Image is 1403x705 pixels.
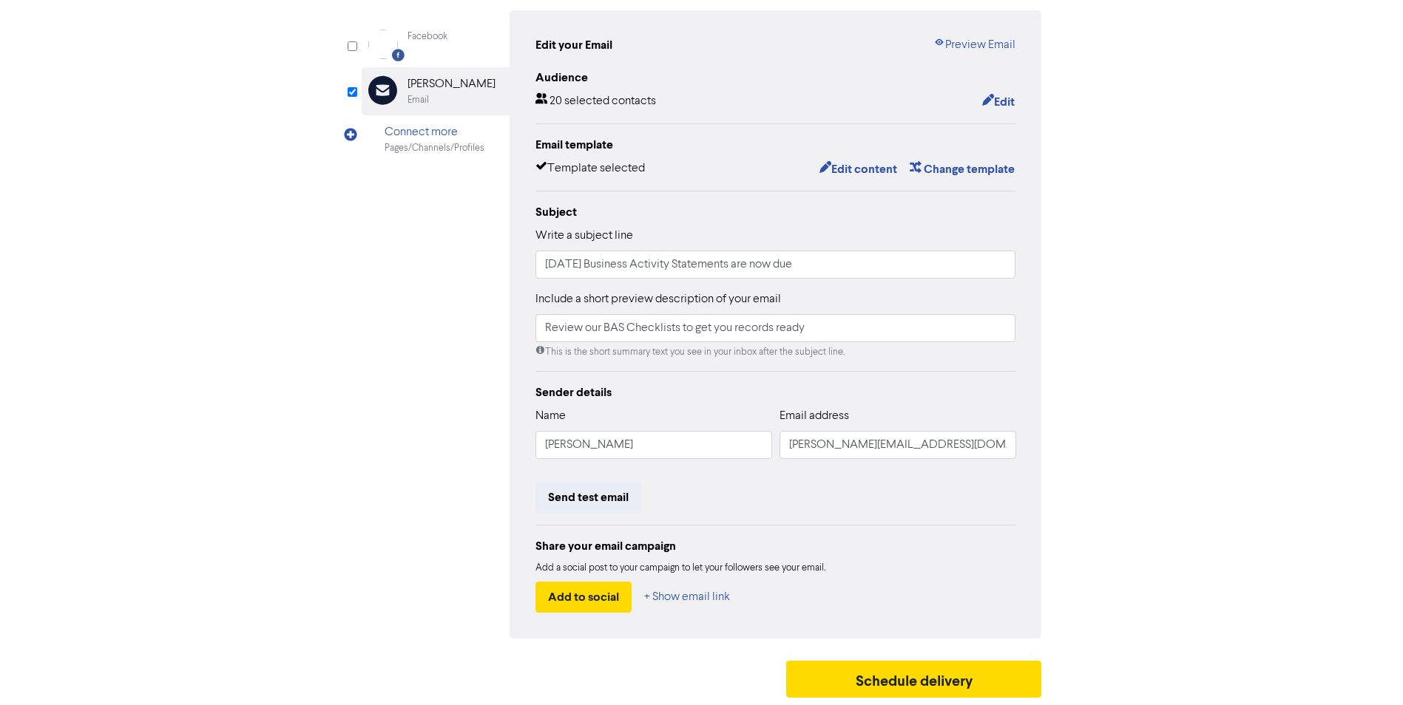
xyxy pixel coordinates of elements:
[819,160,898,179] button: Edit content
[535,69,1016,86] div: Audience
[535,537,1016,555] div: Share your email campaign
[535,561,1016,576] div: Add a social post to your campaign to let your followers see your email.
[362,115,510,163] div: Connect morePages/Channels/Profiles
[368,30,398,59] img: Facebook
[981,92,1015,112] button: Edit
[535,36,612,54] div: Edit your Email
[909,160,1015,179] button: Change template
[535,227,633,245] label: Write a subject line
[385,123,484,141] div: Connect more
[1329,634,1403,705] iframe: Chat Widget
[643,582,731,613] button: + Show email link
[362,21,510,67] div: Facebook Facebook
[535,92,656,112] div: 20 selected contacts
[535,160,645,179] div: Template selected
[408,93,429,107] div: Email
[535,203,1016,221] div: Subject
[535,482,641,513] button: Send test email
[362,67,510,115] div: [PERSON_NAME]Email
[535,407,566,425] label: Name
[535,345,1016,359] div: This is the short summary text you see in your inbox after the subject line.
[535,384,1016,401] div: Sender details
[780,407,849,425] label: Email address
[385,141,484,155] div: Pages/Channels/Profiles
[535,290,781,308] label: Include a short preview description of your email
[408,30,447,44] div: Facebook
[408,75,496,93] div: [PERSON_NAME]
[535,136,1016,154] div: Email template
[933,36,1015,54] a: Preview Email
[786,661,1042,698] button: Schedule delivery
[535,582,632,613] button: Add to social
